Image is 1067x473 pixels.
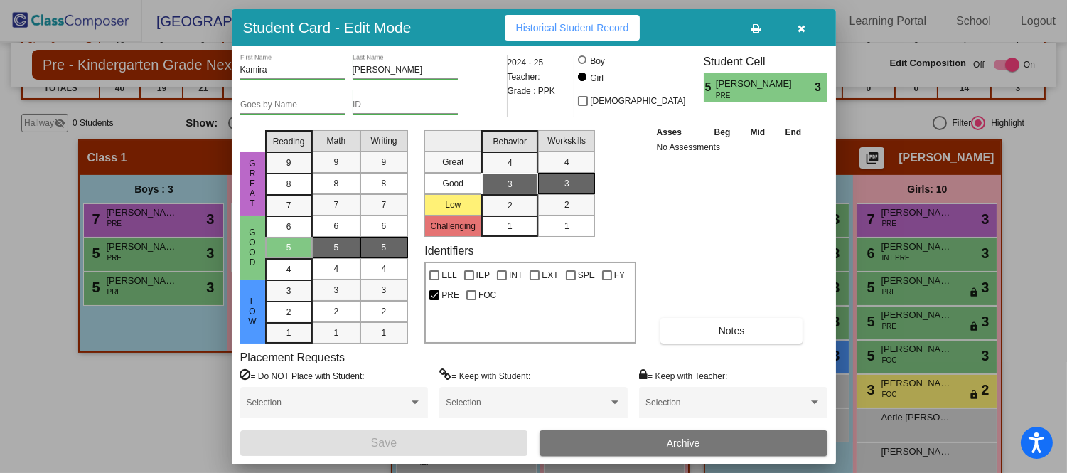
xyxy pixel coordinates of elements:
[424,244,473,257] label: Identifiers
[508,220,513,233] span: 1
[516,22,629,33] span: Historical Student Record
[578,267,595,284] span: SPE
[382,220,387,233] span: 6
[382,284,387,297] span: 3
[286,220,291,233] span: 6
[508,178,513,191] span: 3
[639,368,727,383] label: = Keep with Teacher:
[716,77,795,91] span: [PERSON_NAME]
[286,241,291,254] span: 5
[508,70,540,84] span: Teacher:
[334,262,339,275] span: 4
[382,177,387,190] span: 8
[382,198,387,211] span: 7
[589,72,604,85] div: Girl
[382,305,387,318] span: 2
[660,318,803,344] button: Notes
[246,159,259,208] span: Great
[439,368,530,383] label: = Keep with Student:
[719,325,745,336] span: Notes
[542,267,558,284] span: EXT
[704,124,741,140] th: Beg
[493,135,527,148] span: Behavior
[564,198,569,211] span: 2
[382,262,387,275] span: 4
[273,135,305,148] span: Reading
[441,267,456,284] span: ELL
[704,55,827,68] h3: Student Cell
[334,305,339,318] span: 2
[540,430,827,456] button: Archive
[564,220,569,233] span: 1
[334,177,339,190] span: 8
[240,351,345,364] label: Placement Requests
[334,220,339,233] span: 6
[382,241,387,254] span: 5
[286,178,291,191] span: 8
[370,134,397,147] span: Writing
[547,134,586,147] span: Workskills
[382,156,387,169] span: 9
[240,368,365,383] label: = Do NOT Place with Student:
[334,156,339,169] span: 9
[243,18,412,36] h3: Student Card - Edit Mode
[334,326,339,339] span: 1
[334,198,339,211] span: 7
[741,124,775,140] th: Mid
[653,140,812,154] td: No Assessments
[286,306,291,319] span: 2
[589,55,605,68] div: Boy
[505,15,640,41] button: Historical Student Record
[327,134,346,147] span: Math
[286,156,291,169] span: 9
[246,228,259,267] span: Good
[371,437,397,449] span: Save
[441,287,459,304] span: PRE
[334,284,339,297] span: 3
[240,100,345,110] input: goes by name
[508,156,513,169] span: 4
[775,124,812,140] th: End
[508,84,555,98] span: Grade : PPK
[815,79,827,96] span: 3
[614,267,625,284] span: FY
[286,285,291,297] span: 3
[476,267,490,284] span: IEP
[716,90,785,101] span: PRE
[564,156,569,169] span: 4
[286,199,291,212] span: 7
[286,326,291,339] span: 1
[590,92,685,110] span: [DEMOGRAPHIC_DATA]
[508,55,544,70] span: 2024 - 25
[508,199,513,212] span: 2
[564,177,569,190] span: 3
[509,267,522,284] span: INT
[246,297,259,326] span: Low
[478,287,496,304] span: FOC
[653,124,704,140] th: Asses
[704,79,716,96] span: 5
[240,430,528,456] button: Save
[334,241,339,254] span: 5
[382,326,387,339] span: 1
[667,437,700,449] span: Archive
[286,263,291,276] span: 4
